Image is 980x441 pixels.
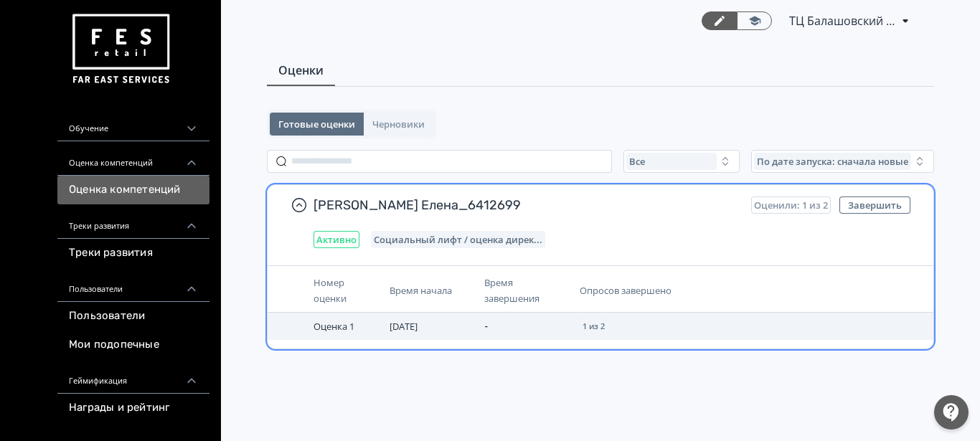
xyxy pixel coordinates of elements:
span: [DATE] [390,320,418,333]
div: Пользователи [57,267,209,302]
a: Награды и рейтинг [57,394,209,422]
button: Черновики [364,113,433,136]
button: Готовые оценки [270,113,364,136]
span: 1 из 2 [583,322,605,331]
span: Активно [316,234,357,245]
td: - [479,313,573,340]
span: По дате запуска: сначала новые [757,156,908,167]
span: ТЦ Балашовский Пассаж Балашов СИН 6412699 [789,12,897,29]
div: Геймификация [57,359,209,394]
button: Все [623,150,740,173]
span: Оценка 1 [314,320,354,333]
div: Оценка компетенций [57,141,209,176]
button: По дате запуска: сначала новые [751,150,934,173]
span: Все [629,156,645,167]
span: Номер оценки [314,276,347,305]
button: Завершить [839,196,910,214]
span: Оценили: 1 из 2 [754,199,828,211]
span: Оценки [278,62,324,79]
span: Время начала [390,284,452,297]
a: Пользователи [57,302,209,331]
span: Готовые оценки [278,118,355,130]
div: Обучение [57,107,209,141]
a: Переключиться в режим ученика [737,11,772,30]
span: Черновики [372,118,425,130]
div: Треки развития [57,204,209,239]
a: Треки развития [57,239,209,267]
span: Опросов завершено [580,284,672,297]
span: [PERSON_NAME] Елена_6412699 [314,196,740,214]
span: Социальный лифт / оценка директора магазина [374,234,542,245]
a: Мои подопечные [57,331,209,359]
img: https://files.teachbase.ru/system/account/57463/logo/medium-936fc5084dd2c598f50a98b9cbe0469a.png [69,9,172,90]
span: Время завершения [484,276,540,305]
a: Оценка компетенций [57,176,209,204]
